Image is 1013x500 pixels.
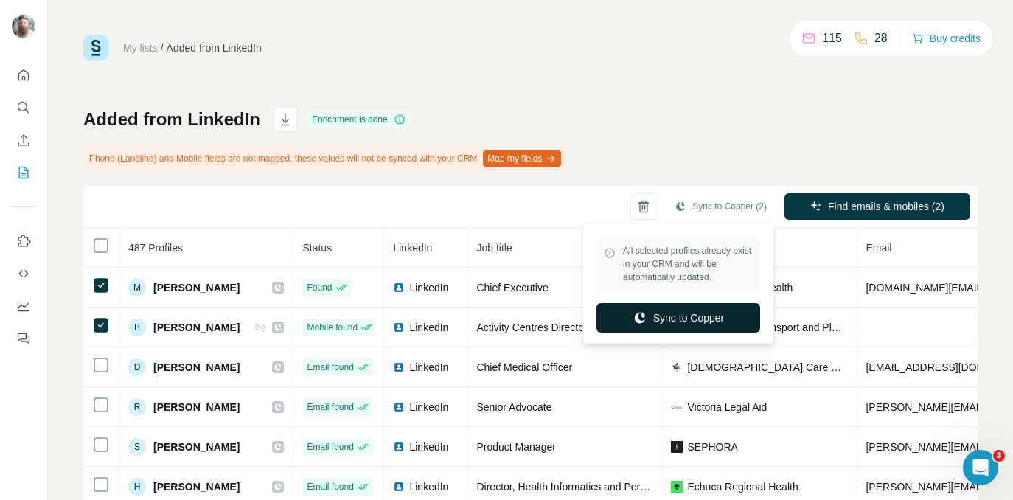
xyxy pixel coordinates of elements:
[671,401,683,413] img: company-logo
[393,282,405,294] img: LinkedIn logo
[83,35,108,60] img: Surfe Logo
[687,479,798,494] span: Echuca Regional Health
[161,41,164,55] li: /
[307,111,410,128] div: Enrichment is done
[476,481,731,493] span: Director, Health Informatics and Performance Reporting
[784,193,970,220] button: Find emails & mobiles (2)
[167,41,262,55] div: Added from LinkedIn
[476,441,555,453] span: Product Manager
[476,401,551,413] span: Senior Advocate
[993,450,1005,462] span: 3
[12,325,35,352] button: Feedback
[476,242,512,254] span: Job title
[912,28,981,49] button: Buy credits
[128,279,146,296] div: M
[128,438,146,456] div: S
[12,293,35,319] button: Dashboard
[393,242,432,254] span: LinkedIn
[12,260,35,287] button: Use Surfe API
[409,320,448,335] span: LinkedIn
[128,398,146,416] div: R
[153,320,240,335] span: [PERSON_NAME]
[153,280,240,295] span: [PERSON_NAME]
[153,440,240,454] span: [PERSON_NAME]
[393,401,405,413] img: LinkedIn logo
[476,322,587,333] span: Activity Centres Director
[12,94,35,121] button: Search
[307,400,353,414] span: Email found
[393,441,405,453] img: LinkedIn logo
[128,242,183,254] span: 487 Profiles
[828,199,944,214] span: Find emails & mobiles (2)
[393,322,405,333] img: LinkedIn logo
[822,29,842,47] p: 115
[476,361,572,373] span: Chief Medical Officer
[12,159,35,186] button: My lists
[12,228,35,254] button: Use Surfe on LinkedIn
[153,400,240,414] span: [PERSON_NAME]
[664,195,777,218] button: Sync to Copper (2)
[866,242,891,254] span: Email
[307,480,353,493] span: Email found
[963,450,998,485] iframe: Intercom live chat
[302,242,332,254] span: Status
[307,440,353,454] span: Email found
[128,319,146,336] div: B
[409,280,448,295] span: LinkedIn
[671,361,683,373] img: company-logo
[409,479,448,494] span: LinkedIn
[409,400,448,414] span: LinkedIn
[153,360,240,375] span: [PERSON_NAME]
[12,62,35,88] button: Quick start
[687,360,847,375] span: [DEMOGRAPHIC_DATA] Care Victoria
[12,15,35,38] img: Avatar
[393,481,405,493] img: LinkedIn logo
[596,303,760,333] button: Sync to Copper
[307,281,332,294] span: Found
[687,440,737,454] span: SEPHORA
[83,146,564,171] div: Phone (Landline) and Mobile fields are not mapped, these values will not be synced with your CRM
[874,29,888,47] p: 28
[83,108,260,131] h1: Added from LinkedIn
[393,361,405,373] img: LinkedIn logo
[671,481,683,493] img: company-logo
[623,244,753,284] span: All selected profiles already exist in your CRM and will be automatically updated.
[476,282,548,294] span: Chief Executive
[307,361,353,374] span: Email found
[153,479,240,494] span: [PERSON_NAME]
[307,321,358,334] span: Mobile found
[128,358,146,376] div: D
[128,478,146,496] div: H
[123,42,158,54] a: My lists
[687,400,767,414] span: Victoria Legal Aid
[409,440,448,454] span: LinkedIn
[409,360,448,375] span: LinkedIn
[483,150,561,167] button: Map my fields
[671,441,683,453] img: company-logo
[12,127,35,153] button: Enrich CSV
